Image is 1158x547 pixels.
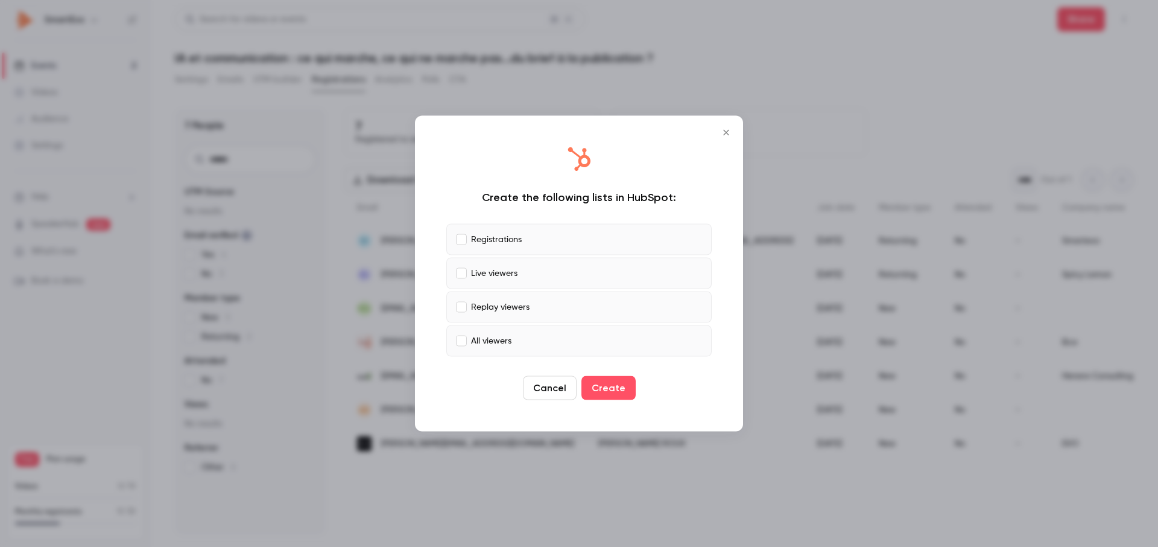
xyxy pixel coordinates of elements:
[446,190,712,205] div: Create the following lists in HubSpot:
[523,376,577,400] button: Cancel
[581,376,636,400] button: Create
[471,267,517,280] p: Live viewers
[714,121,738,145] button: Close
[471,334,511,347] p: All viewers
[471,301,530,313] p: Replay viewers
[471,233,522,246] p: Registrations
